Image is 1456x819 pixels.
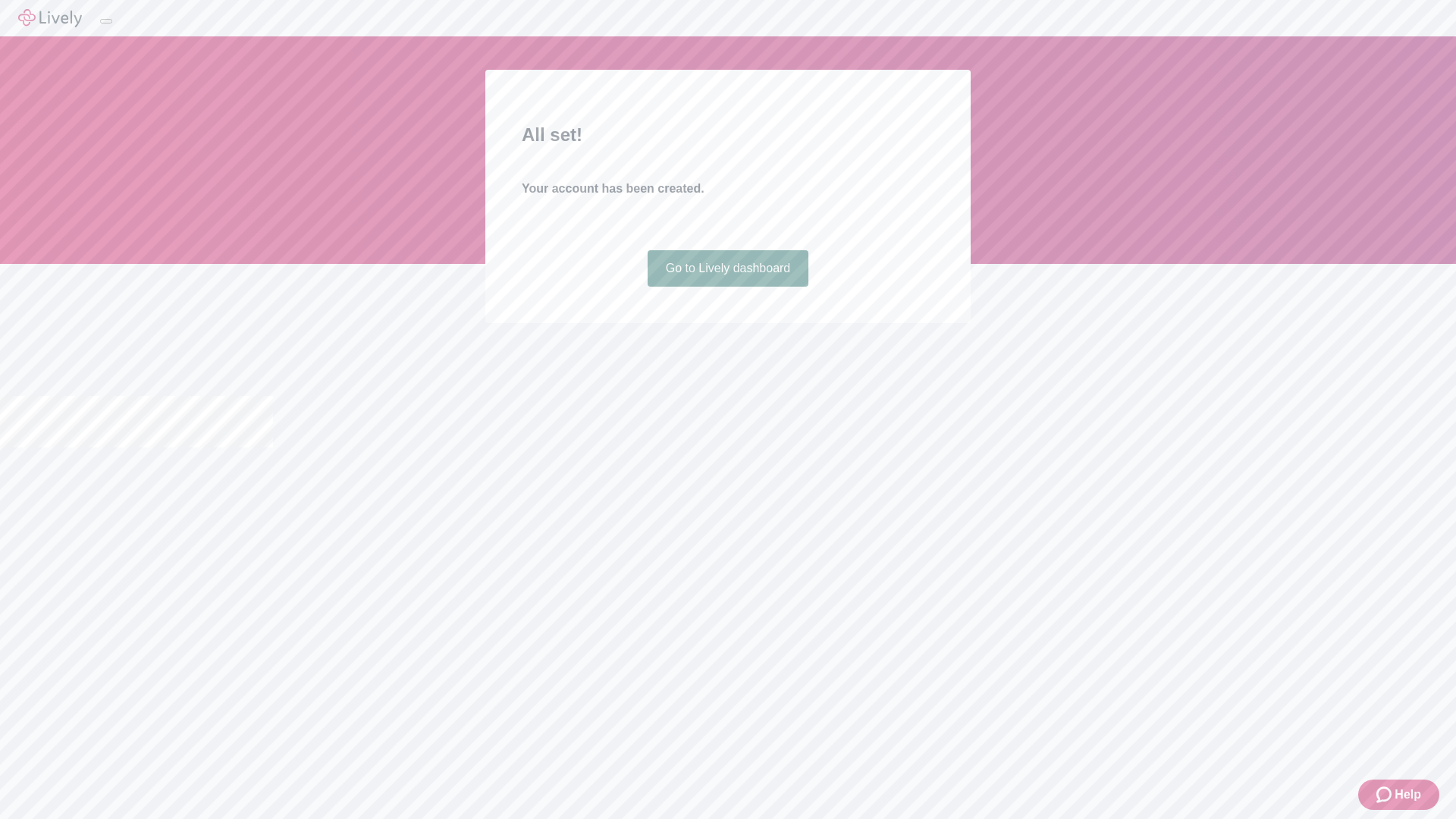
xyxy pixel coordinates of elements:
[648,250,809,287] a: Go to Lively dashboard
[18,9,82,27] img: Lively
[1358,780,1439,810] button: Zendesk support iconHelp
[100,19,112,24] button: Log out
[522,180,934,198] h4: Your account has been created.
[1376,786,1395,804] svg: Zendesk support icon
[1395,786,1421,804] span: Help
[522,121,934,149] h2: All set!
